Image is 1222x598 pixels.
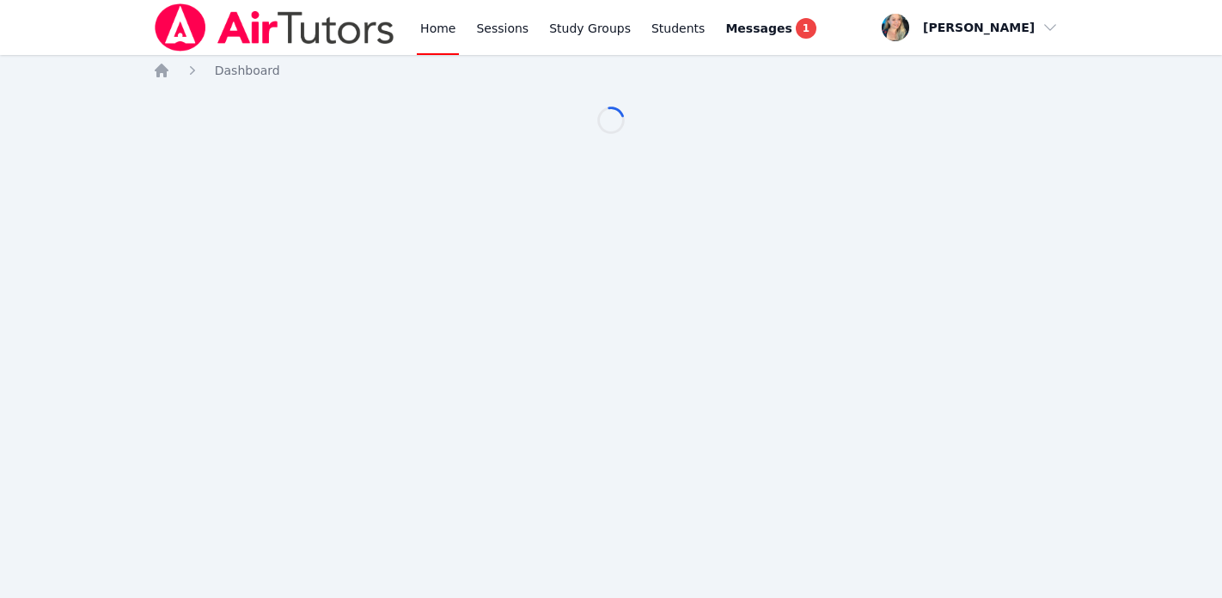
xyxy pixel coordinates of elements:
[796,18,816,39] span: 1
[215,62,280,79] a: Dashboard
[153,3,396,52] img: Air Tutors
[215,64,280,77] span: Dashboard
[153,62,1070,79] nav: Breadcrumb
[725,20,791,37] span: Messages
